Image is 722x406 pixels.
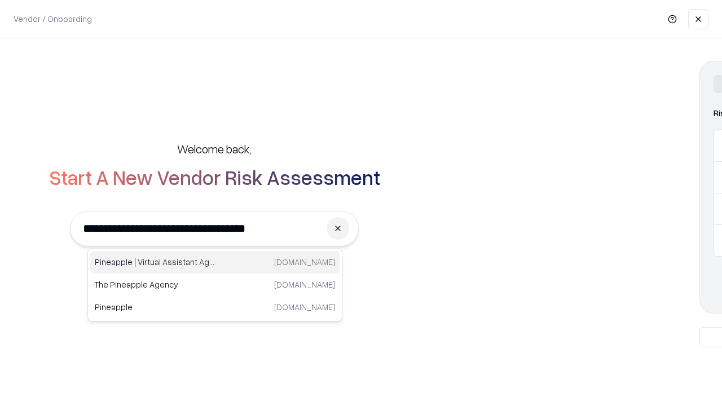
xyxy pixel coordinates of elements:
[95,256,215,268] p: Pineapple | Virtual Assistant Agency
[274,256,335,268] p: [DOMAIN_NAME]
[95,279,215,290] p: The Pineapple Agency
[177,141,252,157] h5: Welcome back,
[274,301,335,313] p: [DOMAIN_NAME]
[14,13,92,25] p: Vendor / Onboarding
[95,301,215,313] p: Pineapple
[274,279,335,290] p: [DOMAIN_NAME]
[49,166,380,188] h2: Start A New Vendor Risk Assessment
[87,248,342,321] div: Suggestions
